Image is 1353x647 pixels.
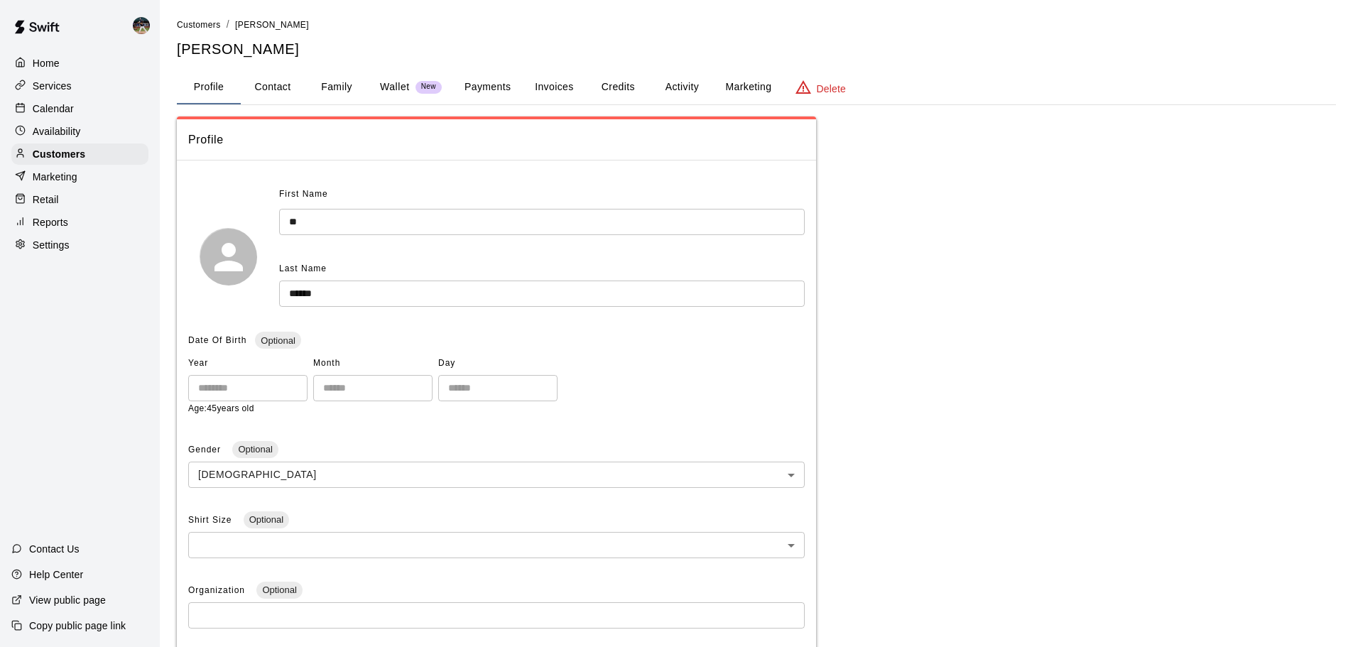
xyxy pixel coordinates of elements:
[29,567,83,582] p: Help Center
[438,352,558,375] span: Day
[11,234,148,256] a: Settings
[11,75,148,97] a: Services
[188,335,246,345] span: Date Of Birth
[188,445,224,455] span: Gender
[241,70,305,104] button: Contact
[232,444,278,455] span: Optional
[11,189,148,210] a: Retail
[522,70,586,104] button: Invoices
[305,70,369,104] button: Family
[177,70,1336,104] div: basic tabs example
[188,131,805,149] span: Profile
[255,335,300,346] span: Optional
[227,17,229,32] li: /
[650,70,714,104] button: Activity
[188,585,248,595] span: Organization
[380,80,410,94] p: Wallet
[714,70,783,104] button: Marketing
[33,192,59,207] p: Retail
[279,183,328,206] span: First Name
[188,515,235,525] span: Shirt Size
[415,82,442,92] span: New
[33,215,68,229] p: Reports
[11,166,148,187] a: Marketing
[29,619,126,633] p: Copy public page link
[586,70,650,104] button: Credits
[817,82,846,96] p: Delete
[33,79,72,93] p: Services
[29,542,80,556] p: Contact Us
[33,56,60,70] p: Home
[11,143,148,165] a: Customers
[33,170,77,184] p: Marketing
[33,102,74,116] p: Calendar
[313,352,433,375] span: Month
[11,98,148,119] a: Calendar
[188,352,308,375] span: Year
[235,20,309,30] span: [PERSON_NAME]
[33,238,70,252] p: Settings
[177,18,221,30] a: Customers
[11,121,148,142] a: Availability
[188,462,805,488] div: [DEMOGRAPHIC_DATA]
[177,70,241,104] button: Profile
[279,263,327,273] span: Last Name
[133,17,150,34] img: Nolan Gilbert
[177,20,221,30] span: Customers
[29,593,106,607] p: View public page
[256,585,302,595] span: Optional
[11,53,148,74] a: Home
[33,124,81,138] p: Availability
[11,212,148,233] a: Reports
[453,70,522,104] button: Payments
[177,17,1336,33] nav: breadcrumb
[33,147,85,161] p: Customers
[177,40,1336,59] h5: [PERSON_NAME]
[188,403,254,413] span: Age: 45 years old
[130,11,160,40] div: Nolan Gilbert
[244,514,289,525] span: Optional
